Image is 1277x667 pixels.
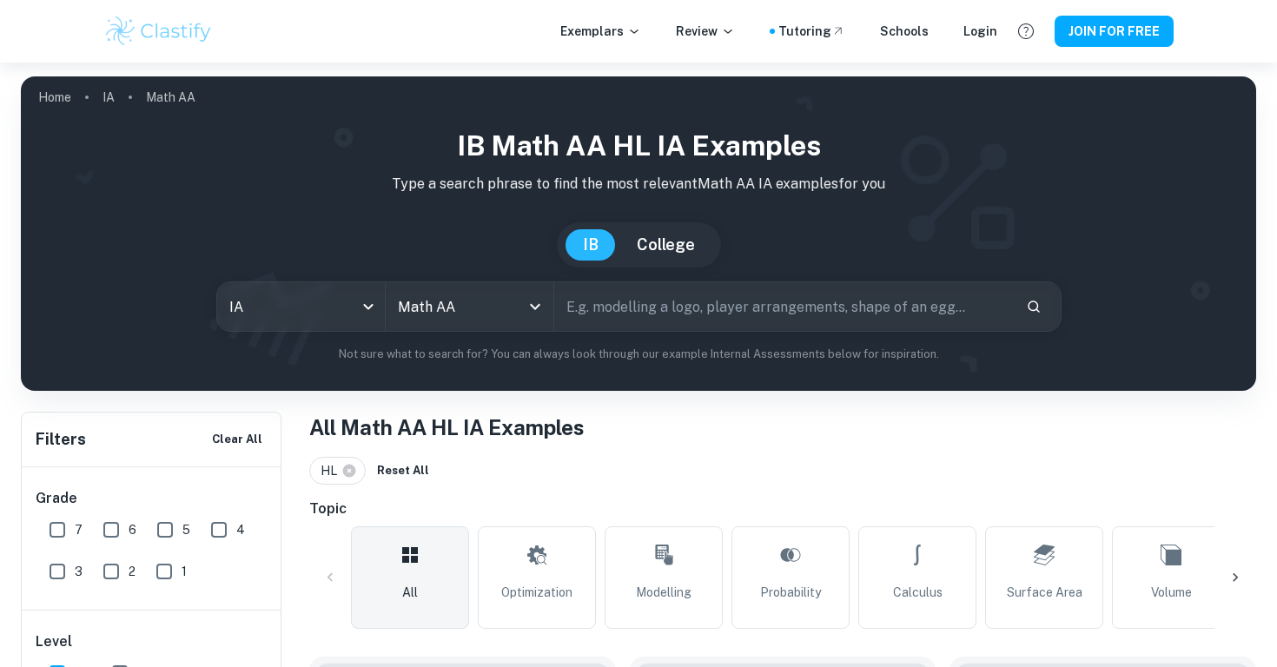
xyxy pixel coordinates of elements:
[309,412,1256,443] h1: All Math AA HL IA Examples
[1055,16,1174,47] button: JOIN FOR FREE
[1011,17,1041,46] button: Help and Feedback
[35,125,1242,167] h1: IB Math AA HL IA examples
[402,583,418,602] span: All
[35,346,1242,363] p: Not sure what to search for? You can always look through our example Internal Assessments below f...
[309,457,366,485] div: HL
[182,520,190,539] span: 5
[21,76,1256,391] img: profile cover
[554,282,1012,331] input: E.g. modelling a logo, player arrangements, shape of an egg...
[36,427,86,452] h6: Filters
[38,85,71,109] a: Home
[963,22,997,41] a: Login
[893,583,943,602] span: Calculus
[217,282,385,331] div: IA
[129,562,136,581] span: 2
[103,85,115,109] a: IA
[208,426,267,452] button: Clear All
[103,14,214,49] img: Clastify logo
[676,22,735,41] p: Review
[778,22,845,41] a: Tutoring
[309,499,1256,519] h6: Topic
[1151,583,1192,602] span: Volume
[75,520,83,539] span: 7
[321,461,345,480] span: HL
[35,174,1242,195] p: Type a search phrase to find the most relevant Math AA IA examples for you
[523,294,547,319] button: Open
[760,583,821,602] span: Probability
[1007,583,1082,602] span: Surface Area
[373,458,433,484] button: Reset All
[36,488,268,509] h6: Grade
[566,229,616,261] button: IB
[236,520,245,539] span: 4
[1019,292,1049,321] button: Search
[560,22,641,41] p: Exemplars
[129,520,136,539] span: 6
[182,562,187,581] span: 1
[619,229,712,261] button: College
[501,583,572,602] span: Optimization
[36,631,268,652] h6: Level
[75,562,83,581] span: 3
[146,88,195,107] p: Math AA
[880,22,929,41] a: Schools
[636,583,691,602] span: Modelling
